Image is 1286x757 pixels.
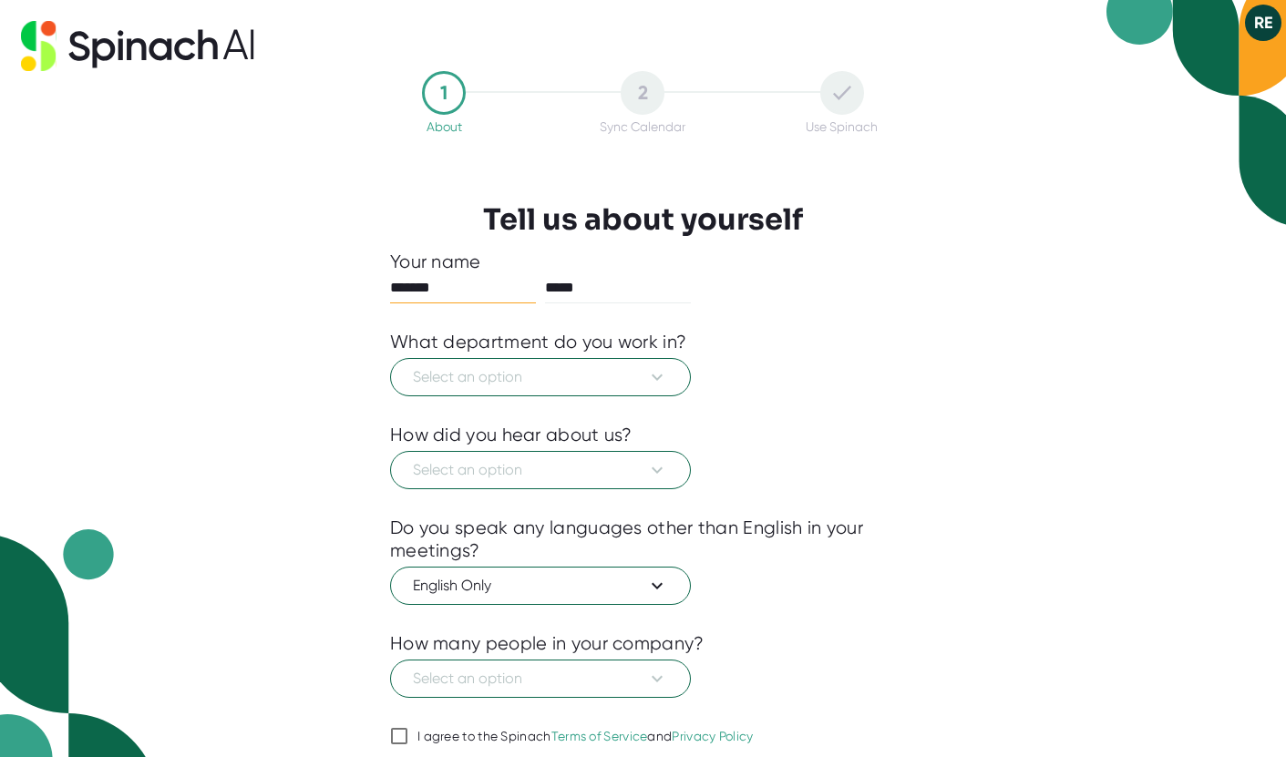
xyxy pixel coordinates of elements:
div: Use Spinach [806,119,878,134]
button: English Only [390,567,691,605]
span: English Only [413,575,668,597]
div: I agree to the Spinach and [417,729,754,745]
a: Privacy Policy [672,729,753,743]
h3: Tell us about yourself [483,202,803,237]
button: Select an option [390,660,691,698]
div: Your name [390,251,896,273]
div: 2 [621,71,664,115]
div: How did you hear about us? [390,424,633,446]
div: What department do you work in? [390,331,686,353]
button: Select an option [390,451,691,489]
button: RE [1245,5,1281,41]
a: Terms of Service [551,729,648,743]
span: Select an option [413,668,668,690]
div: How many people in your company? [390,632,705,655]
div: Do you speak any languages other than English in your meetings? [390,517,896,562]
span: Select an option [413,366,668,388]
button: Select an option [390,358,691,396]
div: 1 [422,71,466,115]
div: Sync Calendar [600,119,685,134]
span: Select an option [413,459,668,481]
div: About [427,119,462,134]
